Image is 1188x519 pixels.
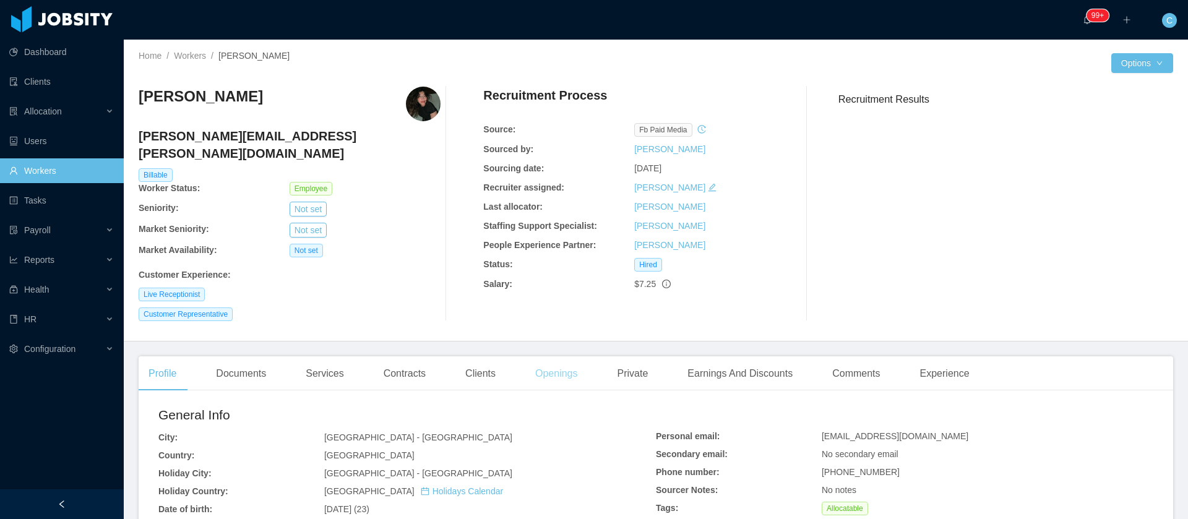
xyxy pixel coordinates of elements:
i: icon: setting [9,345,18,353]
b: City: [158,432,178,442]
span: Allocatable [822,502,868,515]
b: Customer Experience : [139,270,231,280]
span: fb paid media [634,123,692,137]
div: Comments [822,356,890,391]
i: icon: book [9,315,18,324]
a: Workers [174,51,206,61]
b: Holiday Country: [158,486,228,496]
span: Hired [634,258,662,272]
div: Contracts [374,356,436,391]
b: Seniority: [139,203,179,213]
b: Salary: [483,279,512,289]
span: HR [24,314,37,324]
span: Allocation [24,106,62,116]
span: [DATE] (23) [324,504,369,514]
a: [PERSON_NAME] [634,144,705,154]
span: Health [24,285,49,294]
span: [EMAIL_ADDRESS][DOMAIN_NAME] [822,431,968,441]
span: [GEOGRAPHIC_DATA] [324,450,415,460]
img: 1f3e884f-9c74-4834-a20f-aba90bec375d_68684b850fe8a-400w.png [406,87,441,121]
span: No secondary email [822,449,898,459]
i: icon: edit [708,183,717,192]
span: [PERSON_NAME] [218,51,290,61]
sup: 199 [1087,9,1109,22]
span: [PHONE_NUMBER] [822,467,900,477]
span: info-circle [662,280,671,288]
span: [GEOGRAPHIC_DATA] - [GEOGRAPHIC_DATA] [324,468,512,478]
span: $7.25 [634,279,656,289]
b: Worker Status: [139,183,200,193]
button: Not set [290,202,327,217]
b: Source: [483,124,515,134]
i: icon: history [697,125,706,134]
b: Recruiter assigned: [483,182,564,192]
i: icon: line-chart [9,255,18,264]
h3: Recruitment Results [838,92,1173,107]
a: [PERSON_NAME] [634,202,705,212]
b: Status: [483,259,512,269]
span: Reports [24,255,54,265]
div: Earnings And Discounts [678,356,803,391]
div: Profile [139,356,186,391]
span: C [1166,13,1173,28]
b: Date of birth: [158,504,212,514]
span: [DATE] [634,163,661,173]
span: Payroll [24,225,51,235]
h4: [PERSON_NAME][EMAIL_ADDRESS][PERSON_NAME][DOMAIN_NAME] [139,127,441,162]
a: icon: pie-chartDashboard [9,40,114,64]
i: icon: solution [9,107,18,116]
a: icon: userWorkers [9,158,114,183]
i: icon: medicine-box [9,285,18,294]
span: Configuration [24,344,75,354]
div: Documents [206,356,276,391]
h2: General Info [158,405,656,425]
span: Not set [290,244,323,257]
i: icon: plus [1122,15,1131,24]
span: [GEOGRAPHIC_DATA] - [GEOGRAPHIC_DATA] [324,432,512,442]
a: icon: robotUsers [9,129,114,153]
span: No notes [822,485,856,495]
b: Personal email: [656,431,720,441]
b: Secondary email: [656,449,728,459]
span: Customer Representative [139,307,233,321]
b: Sourced by: [483,144,533,154]
div: Services [296,356,353,391]
span: [GEOGRAPHIC_DATA] [324,486,503,496]
a: icon: profileTasks [9,188,114,213]
h3: [PERSON_NAME] [139,87,263,106]
a: Home [139,51,161,61]
a: [PERSON_NAME] [634,240,705,250]
b: Phone number: [656,467,720,477]
b: Country: [158,450,194,460]
button: Optionsicon: down [1111,53,1173,73]
span: / [211,51,213,61]
i: icon: calendar [421,487,429,495]
a: icon: calendarHolidays Calendar [421,486,503,496]
i: icon: bell [1083,15,1091,24]
b: Market Availability: [139,245,217,255]
span: / [166,51,169,61]
a: icon: auditClients [9,69,114,94]
div: Private [608,356,658,391]
b: Tags: [656,503,678,513]
span: Employee [290,182,332,195]
span: Live Receptionist [139,288,205,301]
b: People Experience Partner: [483,240,596,250]
div: Experience [910,356,979,391]
b: Market Seniority: [139,224,209,234]
div: Clients [455,356,506,391]
a: [PERSON_NAME] [634,182,705,192]
b: Sourcer Notes: [656,485,718,495]
b: Last allocator: [483,202,543,212]
span: Billable [139,168,173,182]
h4: Recruitment Process [483,87,607,104]
b: Staffing Support Specialist: [483,221,597,231]
b: Holiday City: [158,468,212,478]
button: Not set [290,223,327,238]
div: Openings [525,356,588,391]
i: icon: file-protect [9,226,18,234]
b: Sourcing date: [483,163,544,173]
a: [PERSON_NAME] [634,221,705,231]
